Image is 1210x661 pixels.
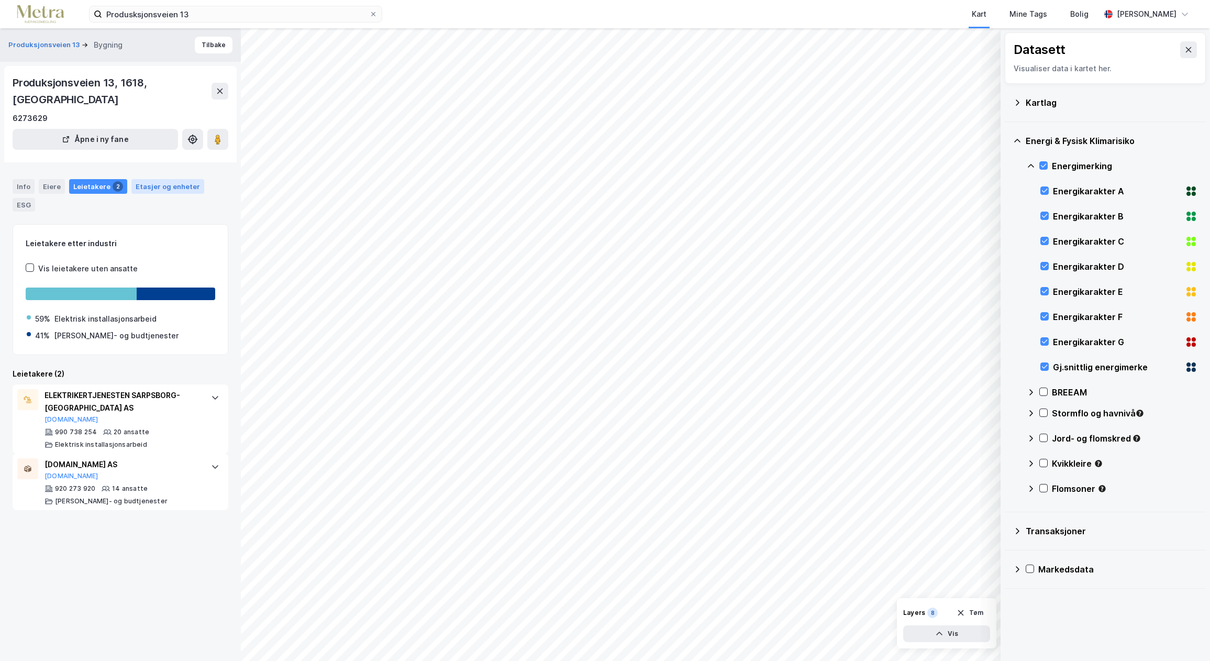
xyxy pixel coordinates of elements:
img: metra-logo.256734c3b2bbffee19d4.png [17,5,64,24]
div: Energikarakter F [1053,311,1181,323]
button: [DOMAIN_NAME] [45,472,98,480]
div: Flomsoner [1052,482,1197,495]
div: Markedsdata [1038,563,1197,576]
div: Energikarakter A [1053,185,1181,197]
div: Tooltip anchor [1097,484,1107,493]
div: Tooltip anchor [1132,434,1141,443]
button: Åpne i ny fane [13,129,178,150]
div: Kvikkleire [1052,457,1197,470]
div: Info [13,179,35,194]
button: Tilbake [195,37,232,53]
div: 6273629 [13,112,48,125]
div: Bygning [94,39,123,51]
div: Energikarakter C [1053,235,1181,248]
div: [PERSON_NAME]- og budtjenester [55,497,168,505]
div: Leietakere [69,179,127,194]
div: Energikarakter B [1053,210,1181,223]
div: 59% [35,313,50,325]
div: ESG [13,198,35,212]
div: Stormflo og havnivå [1052,407,1197,420]
div: 20 ansatte [114,428,149,436]
div: Elektrisk installasjonsarbeid [55,440,147,449]
div: 8 [927,608,938,618]
div: [DOMAIN_NAME] AS [45,458,201,471]
div: Transaksjoner [1026,525,1197,537]
div: Visualiser data i kartet her. [1014,62,1197,75]
div: Energi & Fysisk Klimarisiko [1026,135,1197,147]
div: Energikarakter G [1053,336,1181,348]
div: Gj.snittlig energimerke [1053,361,1181,373]
div: Energikarakter D [1053,260,1181,273]
button: [DOMAIN_NAME] [45,415,98,424]
div: Eiere [39,179,65,194]
div: Tooltip anchor [1135,409,1145,418]
div: Kontrollprogram for chat [1158,611,1210,661]
div: Tooltip anchor [1094,459,1103,468]
div: ELEKTRIKERTJENESTEN SARPSBORG-[GEOGRAPHIC_DATA] AS [45,389,201,414]
div: 41% [35,329,50,342]
button: Produksjonsveien 13 [8,40,82,50]
div: Jord- og flomskred [1052,432,1197,445]
div: BREEAM [1052,386,1197,399]
div: Leietakere etter industri [26,237,215,250]
div: Layers [903,609,925,617]
div: 990 738 254 [55,428,97,436]
div: 2 [113,181,123,192]
div: 920 273 920 [55,484,95,493]
div: Energimerking [1052,160,1197,172]
div: Elektrisk installasjonsarbeid [54,313,157,325]
div: Kart [972,8,986,20]
div: Leietakere (2) [13,368,228,380]
button: Vis [903,625,990,642]
div: Bolig [1070,8,1089,20]
button: Tøm [950,604,990,621]
div: [PERSON_NAME] [1117,8,1176,20]
div: Datasett [1014,41,1065,58]
div: Etasjer og enheter [136,182,200,191]
div: Produksjonsveien 13, 1618, [GEOGRAPHIC_DATA] [13,74,212,108]
div: [PERSON_NAME]- og budtjenester [54,329,179,342]
div: Kartlag [1026,96,1197,109]
div: Mine Tags [1009,8,1047,20]
div: Energikarakter E [1053,285,1181,298]
div: Vis leietakere uten ansatte [38,262,138,275]
iframe: Chat Widget [1158,611,1210,661]
div: 14 ansatte [112,484,148,493]
input: Søk på adresse, matrikkel, gårdeiere, leietakere eller personer [102,6,369,22]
